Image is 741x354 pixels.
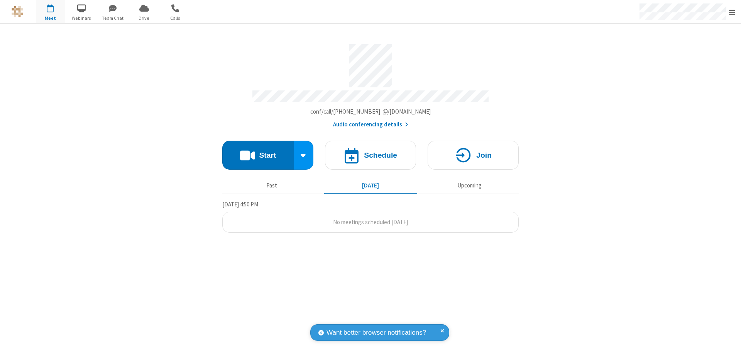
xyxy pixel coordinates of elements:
[12,6,23,17] img: QA Selenium DO NOT DELETE OR CHANGE
[130,15,159,22] span: Drive
[225,178,318,193] button: Past
[36,15,65,22] span: Meet
[333,120,408,129] button: Audio conferencing details
[222,38,519,129] section: Account details
[423,178,516,193] button: Upcoming
[161,15,190,22] span: Calls
[364,151,397,159] h4: Schedule
[325,141,416,170] button: Schedule
[98,15,127,22] span: Team Chat
[327,328,426,338] span: Want better browser notifications?
[67,15,96,22] span: Webinars
[476,151,492,159] h4: Join
[294,141,314,170] div: Start conference options
[310,108,431,115] span: Copy my meeting room link
[222,200,519,233] section: Today's Meetings
[222,201,258,208] span: [DATE] 4:50 PM
[324,178,417,193] button: [DATE]
[222,141,294,170] button: Start
[333,218,408,226] span: No meetings scheduled [DATE]
[259,151,276,159] h4: Start
[310,107,431,116] button: Copy my meeting room linkCopy my meeting room link
[428,141,519,170] button: Join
